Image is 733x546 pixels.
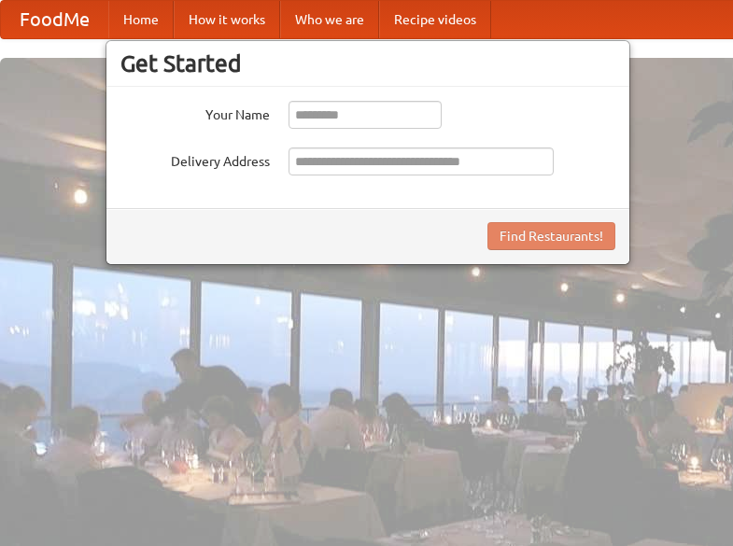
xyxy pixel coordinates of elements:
[379,1,491,38] a: Recipe videos
[1,1,108,38] a: FoodMe
[120,101,270,124] label: Your Name
[120,49,615,77] h3: Get Started
[280,1,379,38] a: Who we are
[487,222,615,250] button: Find Restaurants!
[174,1,280,38] a: How it works
[108,1,174,38] a: Home
[120,147,270,171] label: Delivery Address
